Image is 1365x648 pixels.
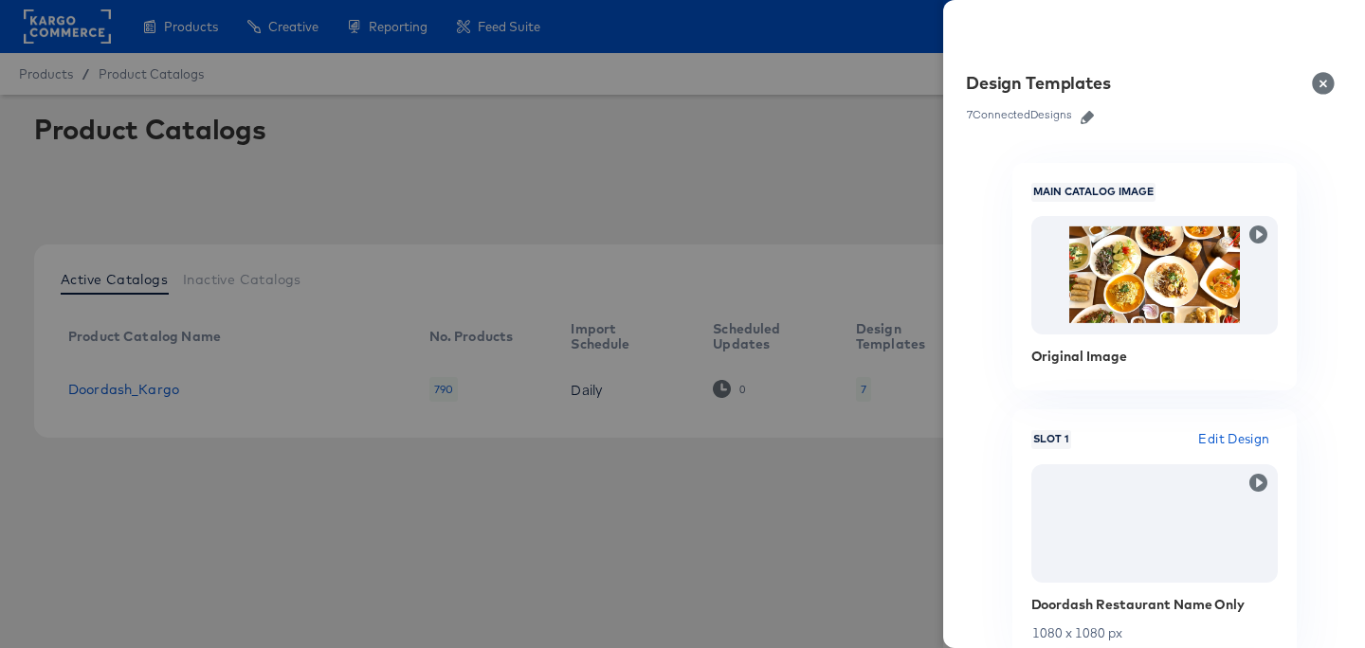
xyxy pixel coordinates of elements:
span: Main Catalog Image [1031,185,1156,200]
div: Design Templates [966,72,1111,95]
div: 1080 x 1080 px [1031,626,1278,639]
button: Edit Design [1191,428,1277,450]
span: Slot 1 [1031,432,1071,447]
div: Doordash Restaurant Name Only [1031,597,1278,612]
span: Edit Design [1198,428,1269,450]
div: 7 Connected Designs [966,108,1073,121]
button: Close [1301,57,1354,110]
div: Original Image [1031,349,1278,364]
